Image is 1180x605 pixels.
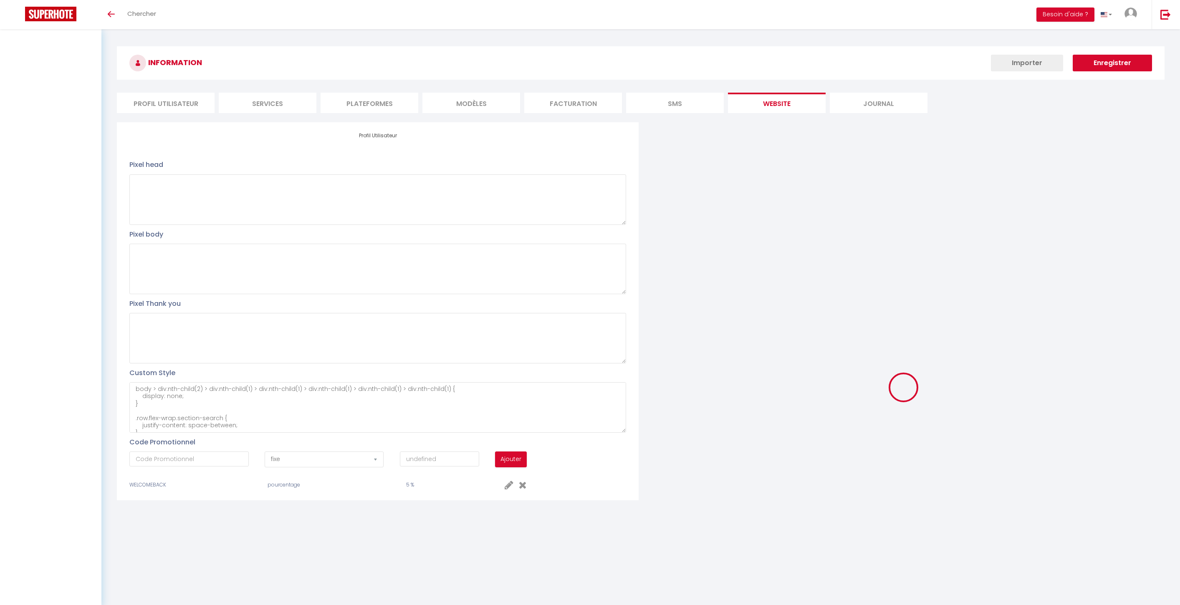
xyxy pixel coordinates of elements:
[25,7,76,21] img: Super Booking
[129,133,626,139] h4: Profil Utilisateur
[1073,55,1152,71] button: Enregistrer
[129,437,527,447] p: Code Promotionnel
[129,298,626,309] p: Pixel Thank you
[321,93,418,113] li: Plateformes
[268,481,300,488] span: pourcentage
[129,481,166,488] span: WELCOMEBACK
[129,159,626,170] p: Pixel head
[117,93,215,113] li: Profil Utilisateur
[129,451,249,466] input: Code Promotionnel
[129,368,626,378] p: Custom Style
[400,451,479,466] input: undefined
[127,9,156,18] span: Chercher
[129,229,626,239] p: Pixel body
[626,93,724,113] li: SMS
[1160,9,1171,20] img: logout
[1036,8,1094,22] button: Besoin d'aide ?
[117,46,1165,80] h3: INFORMATION
[422,93,520,113] li: MODÈLES
[219,93,316,113] li: Services
[728,93,826,113] li: website
[1124,8,1137,20] img: ...
[524,93,622,113] li: Facturation
[830,93,927,113] li: Journal
[495,451,527,467] button: Ajouter
[991,55,1063,71] button: Importer
[406,481,414,488] span: 5 %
